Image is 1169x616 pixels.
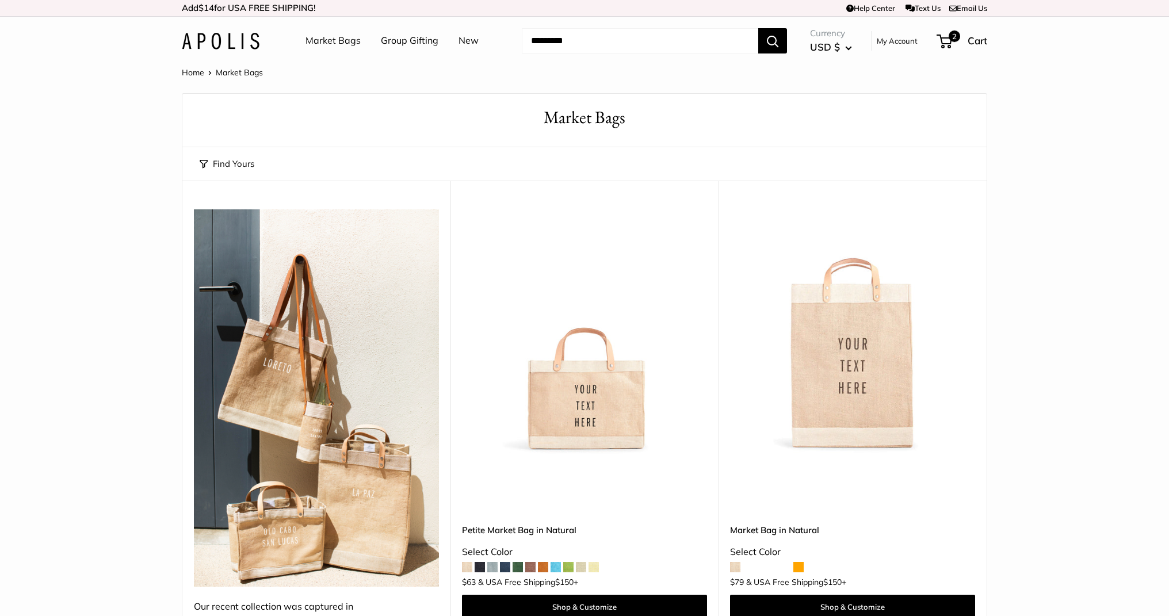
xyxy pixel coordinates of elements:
span: $14 [198,2,214,13]
span: USD $ [810,41,840,53]
button: Search [758,28,787,53]
button: Find Yours [200,156,254,172]
img: Petite Market Bag in Natural [462,209,707,454]
span: & USA Free Shipping + [478,578,578,586]
img: Apolis [182,33,259,49]
div: Select Color [462,544,707,561]
span: $63 [462,577,476,587]
span: Market Bags [216,67,263,78]
a: Market Bags [305,32,361,49]
a: Help Center [846,3,895,13]
a: Petite Market Bag in Naturaldescription_Effortless style that elevates every moment [462,209,707,454]
span: $150 [823,577,842,587]
nav: Breadcrumb [182,65,263,80]
a: New [459,32,479,49]
div: Select Color [730,544,975,561]
span: 2 [949,30,960,42]
span: $150 [555,577,574,587]
button: USD $ [810,38,852,56]
input: Search... [522,28,758,53]
img: Our recent collection was captured in Todos Santos, where time slows down and color pops. [194,209,439,587]
img: Market Bag in Natural [730,209,975,454]
a: Home [182,67,204,78]
span: & USA Free Shipping + [746,578,846,586]
h1: Market Bags [200,105,969,130]
a: My Account [877,34,918,48]
a: Text Us [906,3,941,13]
a: Group Gifting [381,32,438,49]
a: 2 Cart [938,32,987,50]
a: Petite Market Bag in Natural [462,523,707,537]
span: Cart [968,35,987,47]
a: Market Bag in NaturalMarket Bag in Natural [730,209,975,454]
a: Market Bag in Natural [730,523,975,537]
span: $79 [730,577,744,587]
span: Currency [810,25,852,41]
a: Email Us [949,3,987,13]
